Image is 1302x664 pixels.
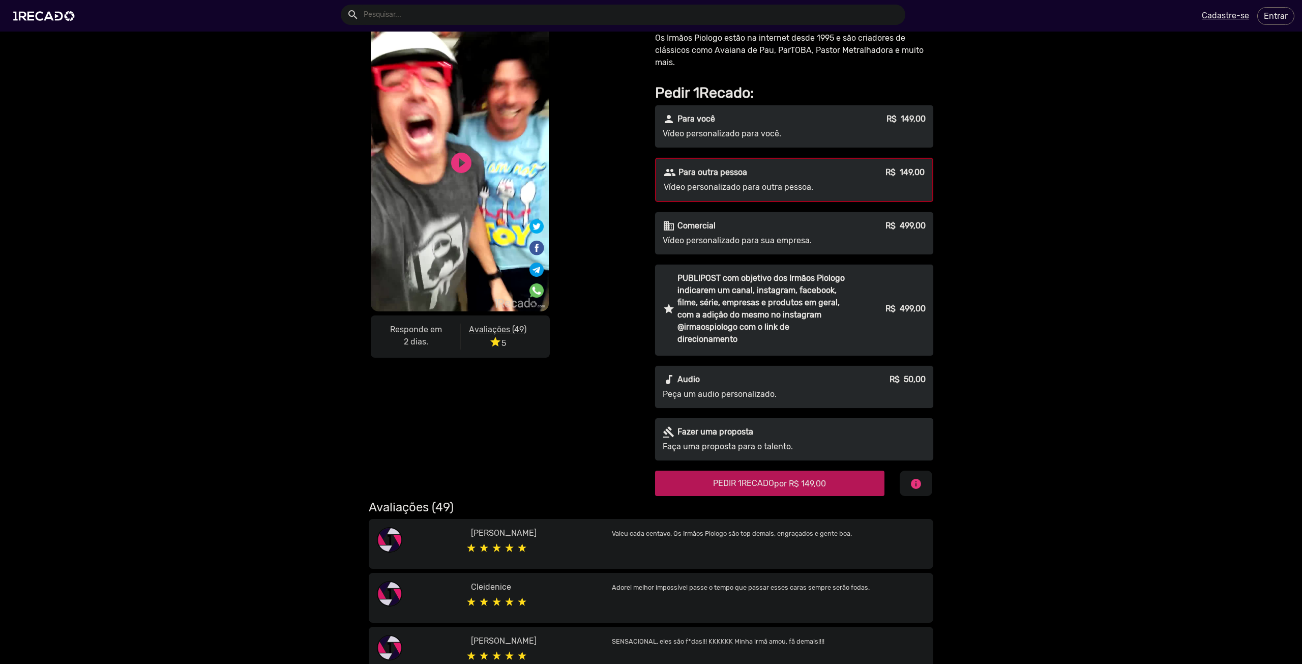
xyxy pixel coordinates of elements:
input: Pesquisar... [356,5,905,25]
p: PUBLIPOST com objetivo dos Irmãos Piologo indicarem um canal, instagram, facebook, filme, série, ... [677,272,847,345]
p: R$ 50,00 [890,373,926,386]
mat-icon: audiotrack [663,373,675,386]
p: [PERSON_NAME] [471,635,597,647]
u: Cadastre-se [1202,11,1249,20]
p: R$ 499,00 [885,303,926,315]
h2: Avaliações (49) [369,500,933,515]
p: Para você [677,113,715,125]
mat-icon: Example home icon [347,9,359,21]
i: Share on WhatsApp [529,282,544,292]
b: 2 dias. [404,337,428,347]
img: share-1recado.png [377,527,402,553]
p: [PERSON_NAME] [471,527,597,539]
p: Os Irmãos Piologo estão na internet desde 1995 e são criadores de clássicos como Avaiana de Pau, ... [655,32,933,69]
p: Peça um audio personalizado. [663,388,847,400]
img: share-1recado.png [377,635,402,660]
i: Share on Facebook [528,239,545,249]
i: Share on Telegram [529,261,544,271]
img: Compartilhe no whatsapp [529,283,544,298]
img: Compartilhe no telegram [529,263,544,277]
mat-icon: gavel [663,426,675,438]
p: Para outra pessoa [678,166,747,179]
p: Comercial [677,220,716,232]
small: Valeu cada centavo. Os Irmãos Piologo são top demais, engraçados e gente boa. [612,530,852,537]
mat-icon: business [663,220,675,232]
small: Adorei melhor impossível passe o tempo que passar esses caras sempre serão fodas. [612,584,870,591]
p: Vídeo personalizado para outra pessoa. [664,181,846,193]
h2: Pedir 1Recado: [655,84,933,102]
img: Compartilhe no twitter [529,219,544,234]
img: Compartilhe no facebook [528,240,545,256]
i: star [489,336,501,348]
span: PEDIR 1RECADO [713,478,826,488]
p: Vídeo personalizado para sua empresa. [663,235,847,247]
i: Share on Twitter [529,221,544,230]
p: Fazer uma proposta [677,426,753,438]
p: Responde em [379,324,453,336]
p: Vídeo personalizado para você. [663,128,847,140]
a: play_circle_filled [449,151,474,175]
small: SENSACIONAL, eles são f*das!!! KKKKKK Minha irmã amou, fã demais!!!! [612,638,824,645]
p: R$ 149,00 [885,166,925,179]
p: Audio [677,373,700,386]
mat-icon: person [663,113,675,125]
p: R$ 149,00 [886,113,926,125]
p: R$ 499,00 [885,220,926,232]
button: PEDIR 1RECADOpor R$ 149,00 [655,471,884,496]
mat-icon: star [663,303,675,315]
a: Entrar [1257,7,1294,25]
span: por R$ 149,00 [774,479,826,488]
mat-icon: info [910,478,922,490]
p: Faça uma proposta para o talento. [663,441,847,453]
button: Example home icon [343,5,361,23]
img: share-1recado.png [377,581,402,607]
span: 5 [489,338,506,348]
p: Cleidenice [471,581,597,593]
u: Avaliações (49) [469,325,526,334]
mat-icon: people [664,166,676,179]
